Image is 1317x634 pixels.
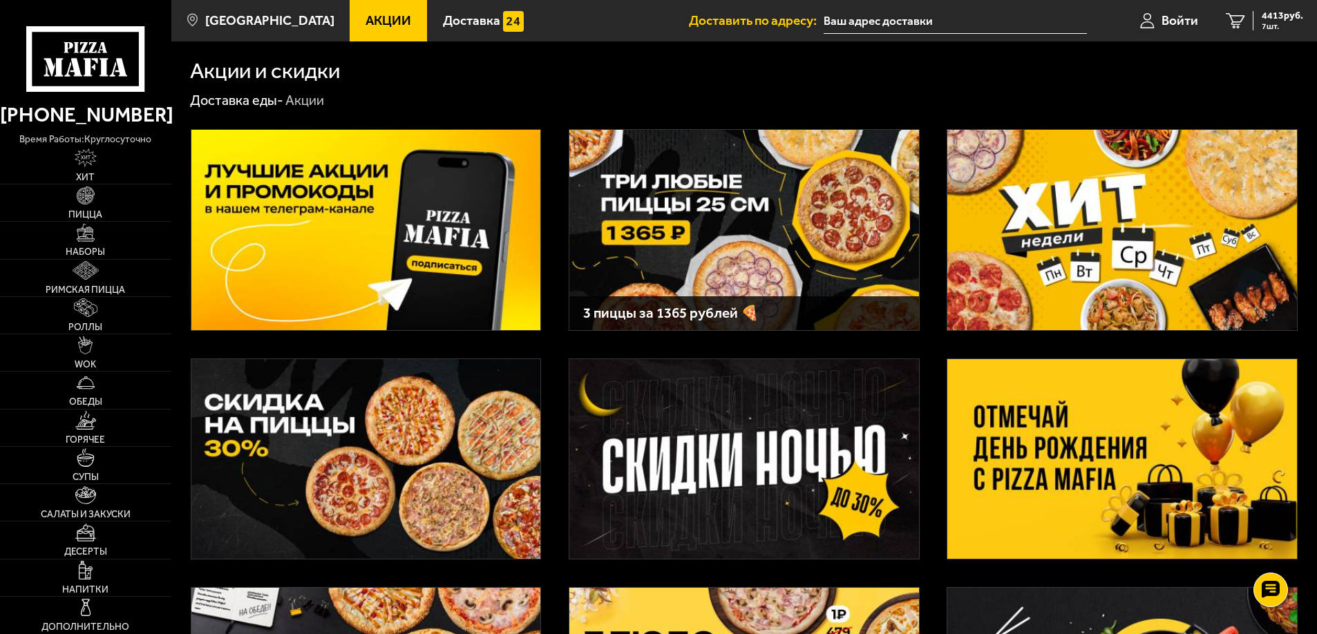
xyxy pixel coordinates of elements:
span: Акции [366,14,411,27]
div: Акции [285,92,324,110]
span: Доставка [443,14,500,27]
h1: Акции и скидки [190,60,340,82]
span: Супы [73,472,99,482]
span: Роллы [68,323,102,332]
input: Ваш адрес доставки [824,8,1087,34]
img: 15daf4d41897b9f0e9f617042186c801.svg [503,11,524,32]
span: Горячее [66,435,105,445]
span: [GEOGRAPHIC_DATA] [205,14,334,27]
span: 7 шт. [1262,22,1303,30]
span: Римская пицца [46,285,125,295]
span: Салаты и закуски [41,510,131,519]
a: Доставка еды- [190,92,283,108]
span: Пицца [68,210,102,220]
span: Десерты [64,547,107,557]
span: Войти [1162,14,1198,27]
span: 4413 руб. [1262,11,1303,21]
span: WOK [75,360,96,369]
span: Хит [76,173,95,182]
span: Напитки [62,585,108,595]
h3: 3 пиццы за 1365 рублей 🍕 [583,306,905,320]
span: Наборы [66,247,105,257]
span: Дополнительно [41,622,129,632]
span: Доставить по адресу: [689,14,824,27]
a: 3 пиццы за 1365 рублей 🍕 [569,129,920,331]
span: Обеды [69,397,102,407]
